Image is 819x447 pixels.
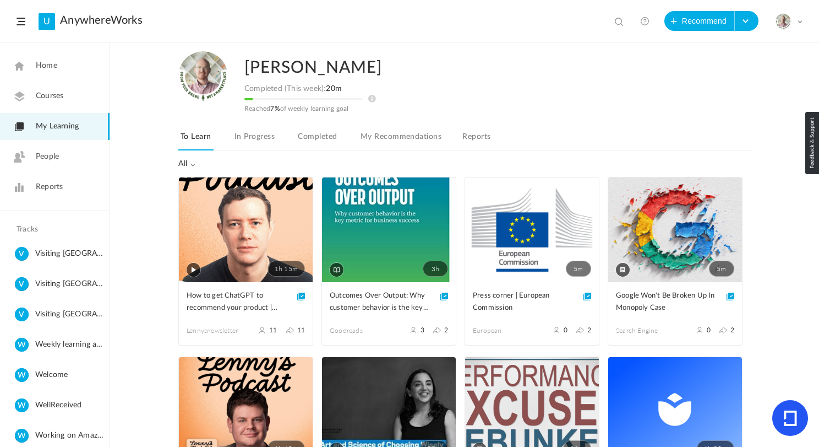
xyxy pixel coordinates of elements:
span: 7% [270,105,280,112]
span: Visiting [GEOGRAPHIC_DATA] [35,277,105,291]
span: 0 [707,326,711,334]
span: WellReceived [35,398,105,412]
span: Home [36,60,57,72]
img: loop_feedback_btn.png [805,112,819,174]
span: 0 [564,326,567,334]
span: Google Won't Be Broken Up In Monopoly Case [616,290,718,314]
img: julia-s-version-gybnm-profile-picture-frame-2024-template-16.png [178,51,228,101]
span: lennysnewsletter [187,326,246,336]
a: My Recommendations [358,130,444,150]
cite: W [15,338,29,353]
span: 2 [730,326,734,334]
cite: V [15,308,29,322]
span: 5m [566,261,591,277]
span: Visiting [GEOGRAPHIC_DATA] [35,247,105,261]
span: My Learning [36,121,79,132]
a: 1h 15m [179,177,313,282]
span: European Commission - European Commission [473,326,532,336]
a: Completed [296,130,339,150]
a: To Learn [178,130,214,150]
img: info icon [368,95,376,103]
h4: Tracks [17,225,90,234]
div: Completed (This week): [244,84,509,94]
span: Courses [36,90,63,102]
span: How to get ChatGPT to recommend your product | [PERSON_NAME] [187,290,288,314]
p: Reached of weekly learning goal [244,105,509,112]
span: Press corner | European Commission [473,290,575,314]
a: U [39,13,55,30]
a: Press corner | European Commission [473,290,591,315]
a: How to get ChatGPT to recommend your product | [PERSON_NAME] [187,290,305,315]
a: In Progress [232,130,277,150]
cite: V [15,277,29,292]
span: 3 [421,326,424,334]
span: Reports [36,181,63,193]
span: Working on Amazing [35,429,105,443]
a: 3h [322,177,456,282]
span: Search Engine Roundtable [616,326,675,336]
span: Visiting [GEOGRAPHIC_DATA] [35,308,105,321]
a: Outcomes Over Output: Why customer behavior is the key metric for business success by [PERSON_NAM... [330,290,448,315]
cite: W [15,398,29,413]
cite: W [15,368,29,383]
h2: [PERSON_NAME] [244,51,702,84]
a: Reports [460,130,493,150]
span: 2 [444,326,448,334]
span: 11 [269,326,277,334]
cite: W [15,429,29,444]
cite: V [15,247,29,262]
a: 5m [608,177,742,282]
span: 5m [709,261,734,277]
span: Goodreads [330,326,389,336]
span: 11 [297,326,305,334]
span: 3h [423,261,448,277]
span: All [178,159,196,169]
img: julia-s-version-gybnm-profile-picture-frame-2024-template-16.png [776,14,791,29]
span: Weekly learning adventure [35,338,105,352]
span: 20m [326,85,342,93]
span: Outcomes Over Output: Why customer behavior is the key metric for business success by [PERSON_NAM... [330,290,432,314]
span: Welcome [35,368,105,382]
span: 2 [587,326,591,334]
span: People [36,151,59,163]
a: 5m [465,177,599,282]
button: Recommend [664,11,735,31]
span: 1h 15m [267,261,305,277]
a: AnywhereWorks [60,14,143,27]
a: Google Won't Be Broken Up In Monopoly Case [616,290,734,315]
